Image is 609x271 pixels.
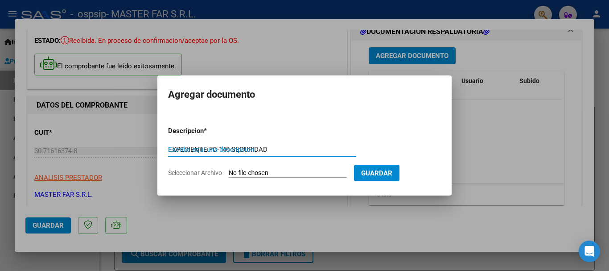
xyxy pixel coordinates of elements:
button: Guardar [354,165,399,181]
p: Descripcion [168,126,250,136]
span: Guardar [361,169,392,177]
span: Seleccionar Archivo [168,169,222,176]
div: Open Intercom Messenger [579,241,600,262]
h2: Agregar documento [168,86,441,103]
